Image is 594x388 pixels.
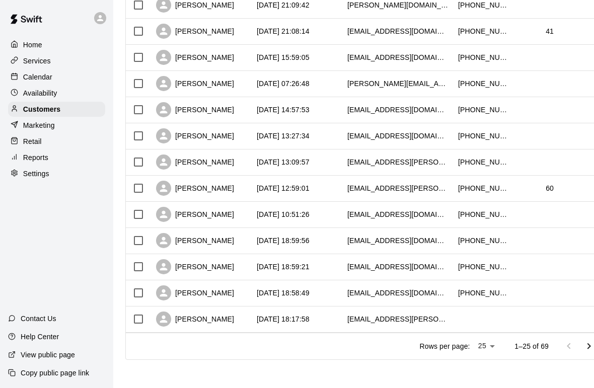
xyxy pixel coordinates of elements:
div: +12018742328 [458,52,508,62]
a: Customers [8,102,105,117]
div: [PERSON_NAME] [156,128,234,143]
div: +19495848896 [458,209,508,219]
div: +13107539090 [458,262,508,272]
div: +19495211269 [458,288,508,298]
div: 41 [546,26,554,36]
div: +17142903027 [458,105,508,115]
div: 2025-10-06 15:59:05 [257,52,310,62]
div: brandon_champlin@yahoo.com [347,288,448,298]
div: 2025-10-04 13:27:34 [257,131,310,141]
div: ryansauls15@gmail.com [347,26,448,36]
p: Help Center [21,332,59,342]
div: 2025-10-04 10:51:26 [257,209,310,219]
p: Services [23,56,51,66]
a: Retail [8,134,105,149]
div: [PERSON_NAME] [156,50,234,65]
div: moe.geoghegan@gmail.com [347,314,448,324]
div: patrickvisconti@gmail.com [347,209,448,219]
a: Reports [8,150,105,165]
div: dannyspain@cox.net [347,183,448,193]
div: 25 [474,339,499,353]
div: mbamrick01@gmail.com [347,262,448,272]
a: Availability [8,86,105,101]
div: katiefkeys@gmail.com [347,105,448,115]
div: 2025-10-04 12:59:01 [257,183,310,193]
p: Availability [23,88,57,98]
div: +19493502995 [458,183,508,193]
div: 2025-10-03 18:17:58 [257,314,310,324]
p: Marketing [23,120,55,130]
div: [PERSON_NAME] [156,207,234,222]
div: 2025-10-03 18:59:21 [257,262,310,272]
a: Home [8,37,105,52]
div: amber.isenhart@gmail.com [347,157,448,167]
div: kyle@hyperdrivebio.com [347,79,448,89]
p: View public page [21,350,75,360]
div: [PERSON_NAME] [156,233,234,248]
div: +19496327803 [458,131,508,141]
div: [PERSON_NAME] [156,76,234,91]
div: mcrear@gmail.com [347,236,448,246]
div: [PERSON_NAME] [156,312,234,327]
div: 2025-10-03 18:58:49 [257,288,310,298]
div: [PERSON_NAME] [156,259,234,274]
a: Settings [8,166,105,181]
a: Services [8,53,105,68]
div: 2025-10-04 13:09:57 [257,157,310,167]
p: Contact Us [21,314,56,324]
p: Copy public page link [21,368,89,378]
div: 2025-10-03 18:59:56 [257,236,310,246]
div: [PERSON_NAME] [156,154,234,170]
p: Settings [23,169,49,179]
div: +19498994402 [458,157,508,167]
div: 60 [546,183,554,193]
a: Marketing [8,118,105,133]
div: [PERSON_NAME] [156,285,234,300]
p: Home [23,40,42,50]
div: [PERSON_NAME] [156,102,234,117]
p: Calendar [23,72,52,82]
div: [PERSON_NAME] [156,24,234,39]
p: Rows per page: [419,341,470,351]
p: Retail [23,136,42,146]
div: alexander.omel@gmail.com [347,131,448,141]
div: cjc092@gmail.com [347,52,448,62]
div: +17146862824 [458,26,508,36]
div: [PERSON_NAME] [156,181,234,196]
p: 1–25 of 69 [514,341,549,351]
p: Customers [23,104,60,114]
a: Calendar [8,69,105,85]
div: 2025-10-04 14:57:53 [257,105,310,115]
div: +19497015654 [458,236,508,246]
div: 2025-10-05 07:26:48 [257,79,310,89]
div: +19499223190 [458,79,508,89]
div: 2025-10-06 21:08:14 [257,26,310,36]
p: Reports [23,152,48,163]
